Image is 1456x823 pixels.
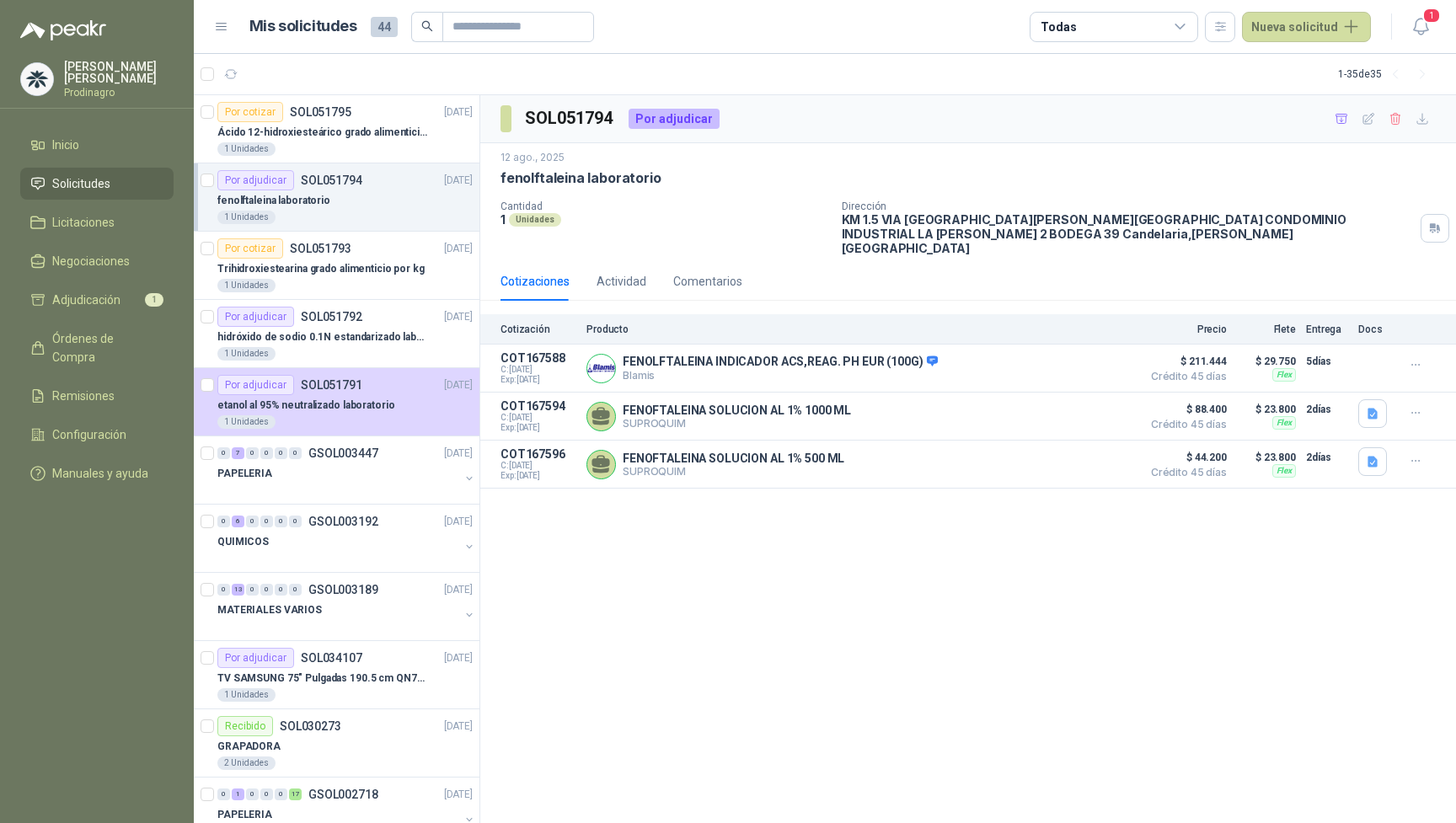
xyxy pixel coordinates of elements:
[509,213,561,227] div: Unidades
[52,464,148,483] span: Manuales y ayuda
[500,413,576,423] span: C: [DATE]
[20,245,174,277] a: Negociaciones
[1306,447,1348,468] p: 2 días
[525,105,615,131] h3: SOL051794
[1143,447,1227,468] span: $ 44.200
[64,88,174,98] p: Prodinagro
[260,447,273,459] div: 0
[444,241,473,257] p: [DATE]
[260,584,273,596] div: 0
[52,291,120,309] span: Adjudicación
[1041,18,1076,36] div: Todas
[623,369,938,382] p: Blamis
[246,788,259,800] div: 0
[290,243,351,254] p: SOL051793
[500,272,570,291] div: Cotizaciones
[1358,323,1392,335] p: Docs
[217,142,276,156] div: 1 Unidades
[308,447,378,459] p: GSOL003447
[260,516,273,527] div: 0
[217,688,276,702] div: 1 Unidades
[1143,399,1227,420] span: $ 88.400
[1422,8,1441,24] span: 1
[500,447,576,461] p: COT167596
[217,739,281,755] p: GRAPADORA
[623,355,938,370] p: FENOLFTALEINA INDICADOR ACS,REAG. PH EUR (100G)
[301,174,362,186] p: SOL051794
[1143,323,1227,335] p: Precio
[444,173,473,189] p: [DATE]
[246,516,259,527] div: 0
[217,238,283,259] div: Por cotizar
[246,584,259,596] div: 0
[232,447,244,459] div: 7
[842,200,1415,212] p: Dirección
[275,788,287,800] div: 0
[217,602,322,618] p: MATERIALES VARIOS
[842,212,1415,255] p: KM 1.5 VIA [GEOGRAPHIC_DATA][PERSON_NAME][GEOGRAPHIC_DATA] CONDOMINIO INDUSTRIAL LA [PERSON_NAME]...
[217,648,294,668] div: Por adjudicar
[500,375,576,385] span: Exp: [DATE]
[290,106,351,118] p: SOL051795
[623,417,851,430] p: SUPROQUIM
[1272,368,1296,382] div: Flex
[52,136,79,154] span: Inicio
[586,323,1132,335] p: Producto
[217,102,283,122] div: Por cotizar
[308,584,378,596] p: GSOL003189
[421,20,433,32] span: search
[217,447,230,459] div: 0
[587,355,615,382] img: Company Logo
[217,756,276,770] div: 2 Unidades
[217,347,276,361] div: 1 Unidades
[194,300,479,368] a: Por adjudicarSOL051792[DATE] hidróxido de sodio 0.1N estandarizado laboratorio1 Unidades
[1143,371,1227,382] span: Crédito 45 días
[217,415,276,429] div: 1 Unidades
[20,129,174,161] a: Inicio
[444,582,473,598] p: [DATE]
[217,193,330,209] p: fenolftaleina laboratorio
[500,200,828,212] p: Cantidad
[1272,464,1296,478] div: Flex
[1237,323,1296,335] p: Flete
[20,20,106,40] img: Logo peakr
[500,471,576,481] span: Exp: [DATE]
[275,516,287,527] div: 0
[20,284,174,316] a: Adjudicación1
[217,788,230,800] div: 0
[1143,351,1227,371] span: $ 211.444
[217,398,394,414] p: etanol al 95% neutralizado laboratorio
[1338,61,1436,88] div: 1 - 35 de 35
[500,461,576,471] span: C: [DATE]
[301,379,362,391] p: SOL051791
[289,788,302,800] div: 17
[20,380,174,412] a: Remisiones
[194,368,479,436] a: Por adjudicarSOL051791[DATE] etanol al 95% neutralizado laboratorio1 Unidades
[275,447,287,459] div: 0
[1272,416,1296,430] div: Flex
[1306,323,1348,335] p: Entrega
[217,261,425,277] p: Trihidroxiestearina grado alimenticio por kg
[52,252,130,270] span: Negociaciones
[20,206,174,238] a: Licitaciones
[1237,399,1296,420] p: $ 23.800
[444,650,473,666] p: [DATE]
[21,63,53,95] img: Company Logo
[20,168,174,200] a: Solicitudes
[194,95,479,163] a: Por cotizarSOL051795[DATE] Ácido 12-hidroxiesteárico grado alimenticio por kg1 Unidades
[217,807,272,823] p: PAPELERIA
[217,580,476,633] a: 0 13 0 0 0 0 GSOL003189[DATE] MATERIALES VARIOS
[1405,12,1436,42] button: 1
[194,709,479,778] a: RecibidoSOL030273[DATE] GRAPADORA2 Unidades
[52,329,158,366] span: Órdenes de Compra
[20,457,174,489] a: Manuales y ayuda
[232,788,244,800] div: 1
[64,61,174,84] p: [PERSON_NAME] [PERSON_NAME]
[371,17,398,37] span: 44
[1143,420,1227,430] span: Crédito 45 días
[217,516,230,527] div: 0
[1237,447,1296,468] p: $ 23.800
[217,211,276,224] div: 1 Unidades
[623,452,844,465] p: FENOFTALEINA SOLUCION AL 1% 500 ML
[1306,351,1348,371] p: 5 días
